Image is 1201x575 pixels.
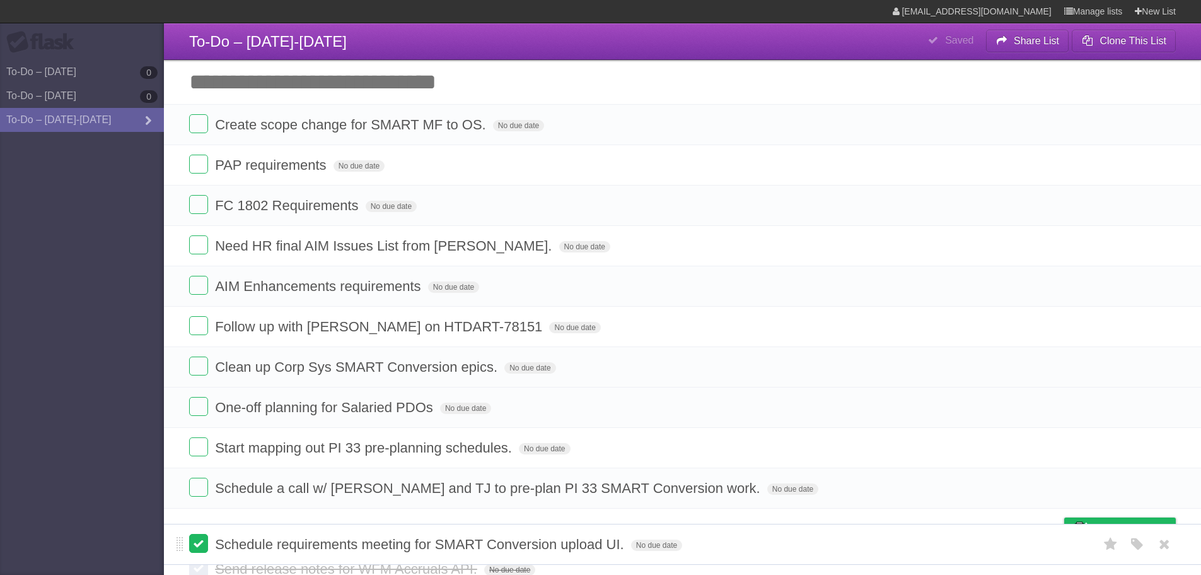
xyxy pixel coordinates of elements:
label: Done [189,437,208,456]
b: 0 [140,66,158,79]
label: Done [189,155,208,174]
b: Clone This List [1099,35,1166,46]
span: No due date [549,322,600,333]
a: Buy me a coffee [1064,518,1176,541]
label: Done [189,534,208,553]
span: Buy me a coffee [1091,518,1169,540]
label: Done [189,357,208,376]
span: AIM Enhancements requirements [215,278,424,294]
span: No due date [504,362,555,374]
span: No due date [493,120,544,131]
b: Share List [1014,35,1059,46]
label: Done [189,316,208,335]
label: Done [189,114,208,133]
label: Done [189,235,208,254]
label: Done [189,195,208,214]
span: One-off planning for Salaried PDOs [215,400,436,415]
span: No due date [767,483,818,495]
button: Share List [986,30,1069,52]
span: Create scope change for SMART MF to OS. [215,117,489,133]
span: No due date [519,443,570,454]
label: Done [189,397,208,416]
span: FC 1802 Requirements [215,198,361,213]
span: Follow up with [PERSON_NAME] on HTDART-78151 [215,319,545,335]
b: 0 [140,90,158,103]
span: No due date [366,201,417,212]
span: Need HR final AIM Issues List from [PERSON_NAME]. [215,238,555,254]
button: Clone This List [1072,30,1176,52]
span: No due date [559,241,610,252]
label: Star task [1099,534,1123,555]
span: No due date [440,403,491,414]
div: Flask [6,31,82,54]
span: No due date [428,282,479,293]
span: No due date [631,540,682,551]
span: No due date [334,160,385,172]
span: Schedule a call w/ [PERSON_NAME] and TJ to pre-plan PI 33 SMART Conversion work. [215,480,763,496]
label: Done [189,478,208,497]
span: Clean up Corp Sys SMART Conversion epics. [215,359,501,375]
span: To-Do – [DATE]-[DATE] [189,33,347,50]
label: Done [189,276,208,295]
span: Schedule requirements meeting for SMART Conversion upload UI. [215,536,627,552]
img: Buy me a coffee [1070,518,1088,540]
span: Start mapping out PI 33 pre-planning schedules. [215,440,515,456]
b: Saved [945,35,973,45]
span: PAP requirements [215,157,330,173]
